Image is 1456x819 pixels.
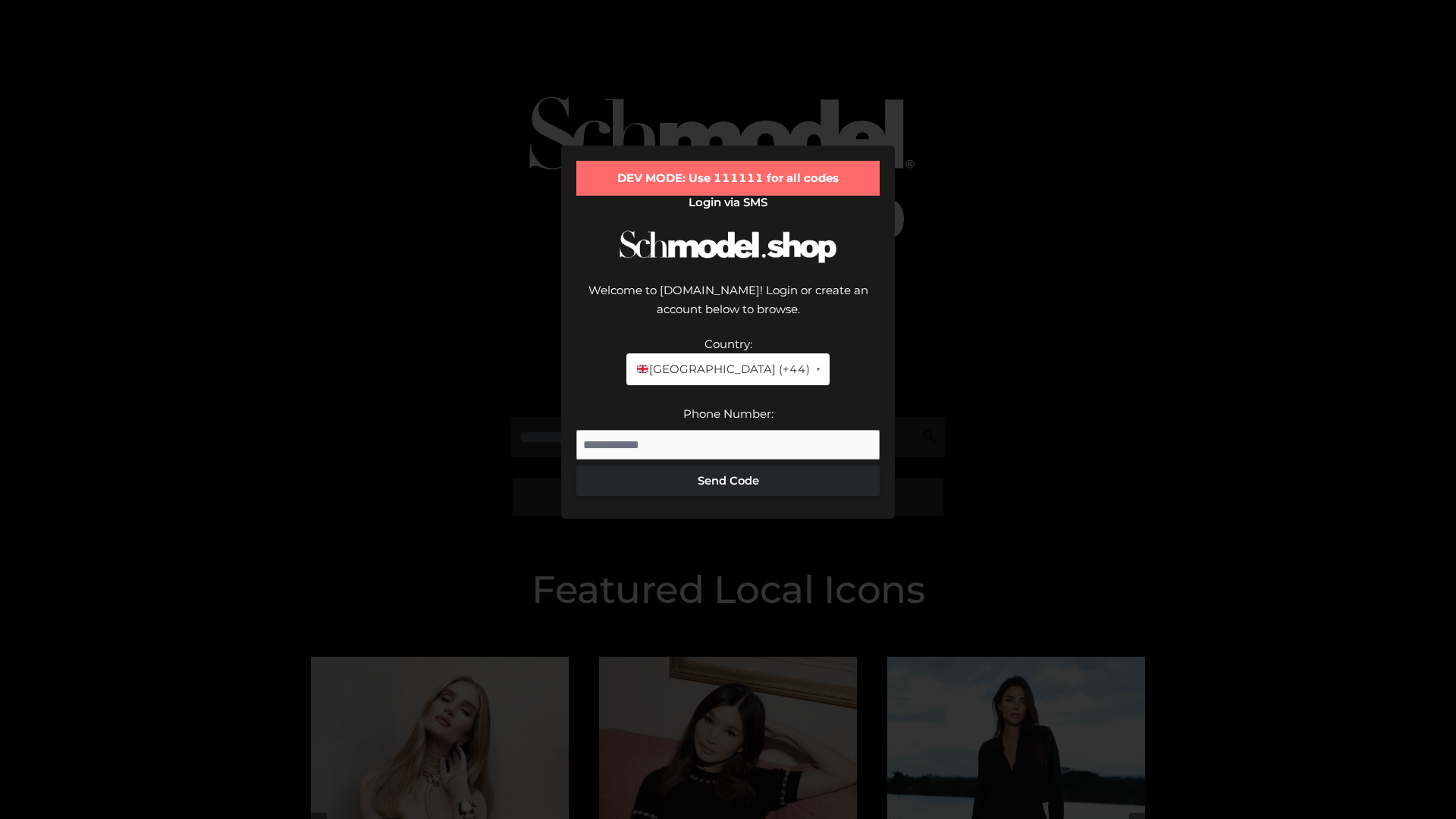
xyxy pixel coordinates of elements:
h2: Login via SMS [576,196,880,209]
span: [GEOGRAPHIC_DATA] (+44) [635,359,809,379]
label: Phone Number: [683,406,773,421]
img: Schmodel Logo [614,217,842,277]
label: Country: [704,337,752,351]
div: Welcome to [DOMAIN_NAME]! Login or create an account below to browse. [576,281,880,334]
div: DEV MODE: Use 111111 for all codes [576,161,880,196]
button: Send Code [576,466,880,496]
img: 🇬🇧 [637,363,648,375]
